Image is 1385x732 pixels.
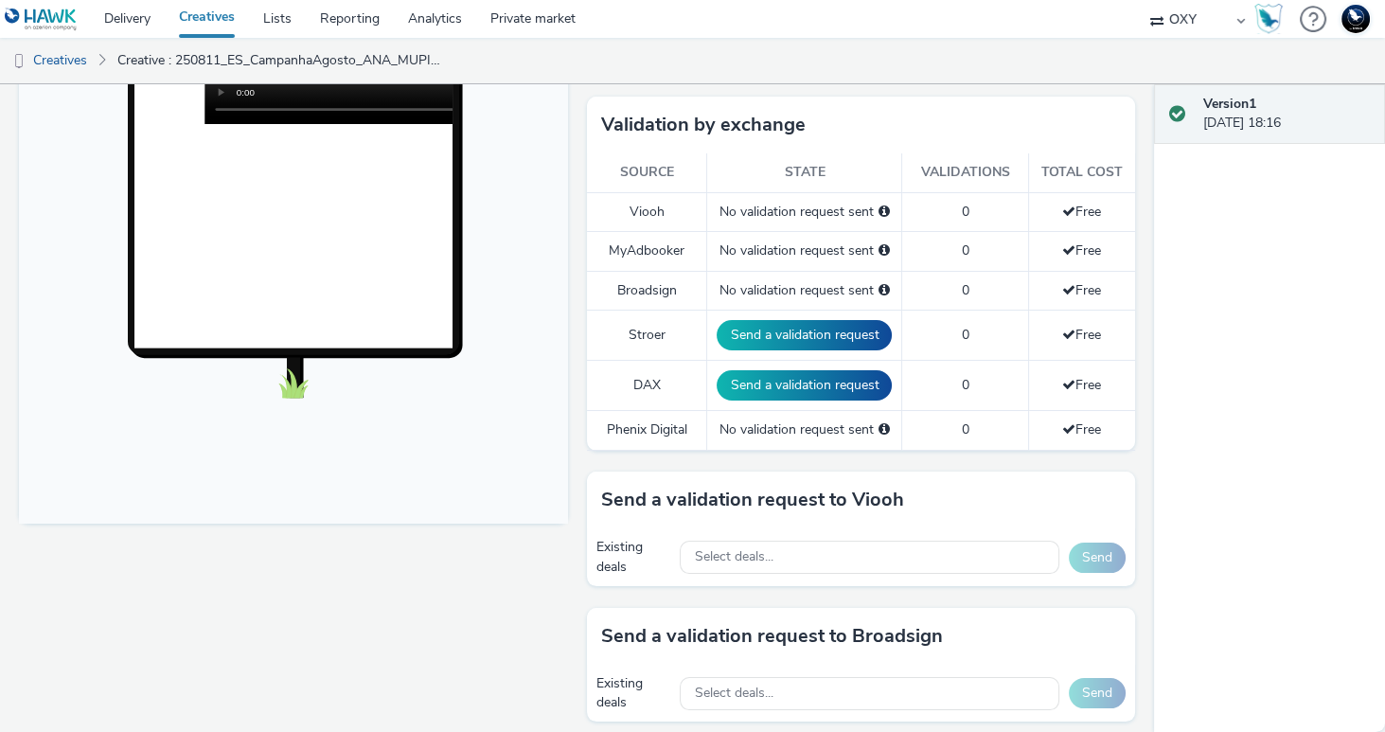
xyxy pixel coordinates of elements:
div: Existing deals [596,538,670,577]
a: Hawk Academy [1254,4,1290,34]
img: Hawk Academy [1254,4,1283,34]
div: Existing deals [596,674,670,713]
div: [DATE] 18:16 [1202,95,1370,134]
td: Stroer [587,311,707,361]
div: No validation request sent [717,203,892,222]
span: Select deals... [695,549,773,565]
th: Validations [902,153,1028,192]
td: Phenix Digital [587,411,707,450]
span: 0 [961,420,968,438]
div: Please select a deal below and click on Send to send a validation request to Viooh. [879,203,890,222]
strong: Version 1 [1202,95,1255,113]
h3: Send a validation request to Viooh [601,486,904,514]
div: Please select a deal below and click on Send to send a validation request to Phenix Digital. [879,420,890,439]
td: MyAdbooker [587,232,707,271]
span: 0 [961,376,968,394]
span: 0 [961,203,968,221]
span: 0 [961,326,968,344]
span: Free [1062,326,1101,344]
img: undefined Logo [5,8,78,31]
img: Support Hawk [1341,5,1370,33]
img: dooh [9,52,28,71]
a: Creative : 250811_ES_CampanhaAgosto_ANA_MUPI_1080x1840_10s_VV.mp4 [108,38,454,83]
span: 0 [961,241,968,259]
div: No validation request sent [717,241,892,260]
span: Free [1062,203,1101,221]
button: Send a validation request [717,320,892,350]
div: No validation request sent [717,420,892,439]
span: 0 [961,281,968,299]
td: DAX [587,361,707,411]
div: Please select a deal below and click on Send to send a validation request to MyAdbooker. [879,241,890,260]
span: Free [1062,376,1101,394]
button: Send [1069,678,1126,708]
span: Free [1062,241,1101,259]
span: Free [1062,281,1101,299]
div: No validation request sent [717,281,892,300]
h3: Validation by exchange [601,111,806,139]
th: State [707,153,902,192]
th: Total cost [1028,153,1135,192]
div: Please select a deal below and click on Send to send a validation request to Broadsign. [879,281,890,300]
button: Send [1069,543,1126,573]
button: Send a validation request [717,370,892,401]
td: Viooh [587,192,707,231]
span: Select deals... [695,686,773,702]
th: Source [587,153,707,192]
span: Free [1062,420,1101,438]
h3: Send a validation request to Broadsign [601,622,943,651]
td: Broadsign [587,271,707,310]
